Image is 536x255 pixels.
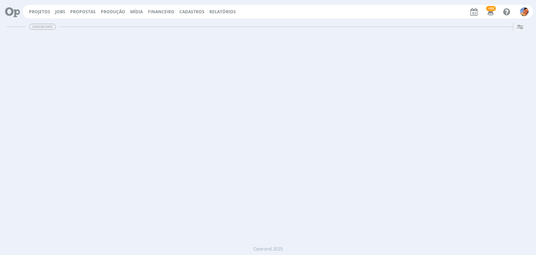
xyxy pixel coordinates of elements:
[209,9,236,15] a: Relatórios
[130,9,143,15] a: Mídia
[520,7,529,16] img: L
[27,9,52,15] button: Projetos
[68,9,98,15] button: Propostas
[207,9,238,15] button: Relatórios
[70,9,96,15] span: Propostas
[148,9,174,15] a: Financeiro
[483,6,497,18] button: +99
[520,6,529,18] button: L
[53,9,67,15] button: Jobs
[128,9,145,15] button: Mídia
[29,9,50,15] a: Projetos
[101,9,125,15] a: Produção
[177,9,207,15] button: Cadastros
[29,24,56,30] span: Dashboard
[146,9,177,15] button: Financeiro
[486,6,496,11] span: +99
[55,9,65,15] a: Jobs
[179,9,204,15] span: Cadastros
[99,9,127,15] button: Produção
